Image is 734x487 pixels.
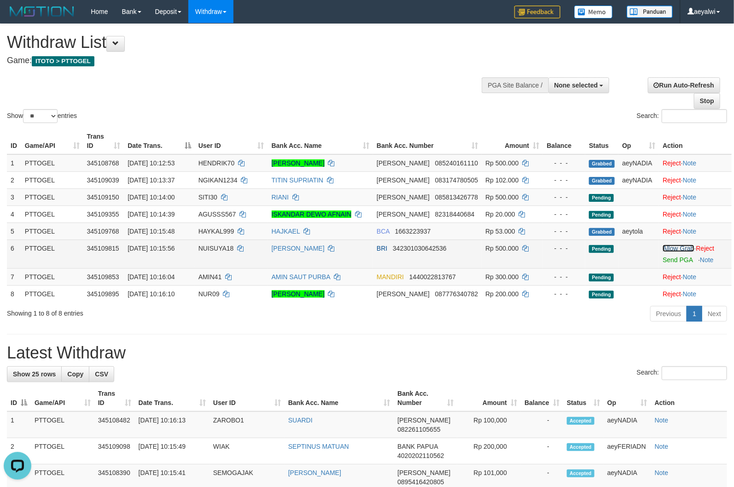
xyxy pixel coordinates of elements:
a: Note [683,228,697,235]
td: PTTOGEL [31,411,94,438]
a: Note [683,273,697,281]
span: BCA [377,228,390,235]
span: Grabbed [589,177,615,185]
td: 2 [7,171,21,188]
span: Pending [589,274,614,282]
span: Copy 083174780505 to clipboard [435,176,478,184]
a: Note [683,176,697,184]
span: None selected [554,82,598,89]
span: Copy [67,370,83,378]
td: · [659,223,732,240]
span: 345109355 [87,211,119,218]
span: Accepted [567,469,594,477]
td: PTTOGEL [21,268,83,285]
span: [DATE] 10:15:48 [128,228,175,235]
td: Rp 100,000 [457,411,521,438]
span: [DATE] 10:16:04 [128,273,175,281]
span: Copy 82318440684 to clipboard [435,211,475,218]
td: 2 [7,438,31,464]
th: Action [651,385,727,411]
div: - - - [547,176,582,185]
td: PTTOGEL [21,205,83,223]
label: Search: [637,109,727,123]
a: ISKANDAR DEWO AFNAIN [272,211,351,218]
a: Copy [61,366,89,382]
td: 6 [7,240,21,268]
a: Send PGA [663,256,693,264]
th: Bank Acc. Name: activate to sort column ascending [285,385,394,411]
a: Reject [663,194,681,201]
a: Note [700,256,714,264]
span: Rp 200.000 [485,290,518,298]
img: MOTION_logo.png [7,5,77,18]
td: ZAROBO1 [210,411,285,438]
div: - - - [547,272,582,282]
th: Date Trans.: activate to sort column descending [124,128,195,154]
span: NUISUYA18 [198,245,234,252]
span: [PERSON_NAME] [377,211,430,218]
th: User ID: activate to sort column ascending [210,385,285,411]
th: Bank Acc. Name: activate to sort column ascending [268,128,373,154]
a: Note [655,443,669,450]
th: Trans ID: activate to sort column ascending [94,385,135,411]
span: Grabbed [589,228,615,236]
input: Search: [662,366,727,380]
span: [PERSON_NAME] [377,159,430,167]
h1: Latest Withdraw [7,344,727,362]
td: 1 [7,154,21,172]
select: Showentries [23,109,58,123]
a: [PERSON_NAME] [288,469,341,476]
span: AGUSSS567 [198,211,236,218]
td: aeyFERIADN [604,438,651,464]
a: Note [655,417,669,424]
a: Note [683,159,697,167]
td: - [521,411,563,438]
div: - - - [547,289,582,299]
a: Note [683,194,697,201]
span: Copy 4020202110562 to clipboard [397,452,444,459]
span: Show 25 rows [13,370,56,378]
a: Stop [694,93,720,109]
td: · [659,188,732,205]
th: Bank Acc. Number: activate to sort column ascending [373,128,482,154]
span: Rp 500.000 [485,245,518,252]
td: · [659,205,732,223]
a: Note [655,469,669,476]
a: SEPTINUS MATUAN [288,443,349,450]
span: BRI [377,245,387,252]
div: - - - [547,193,582,202]
span: [DATE] 10:14:00 [128,194,175,201]
a: HAJKAEL [272,228,300,235]
td: aeytola [618,223,659,240]
td: WIAK [210,438,285,464]
span: Pending [589,245,614,253]
td: aeyNADIA [618,154,659,172]
span: 345109853 [87,273,119,281]
th: Op: activate to sort column ascending [604,385,651,411]
th: User ID: activate to sort column ascending [195,128,268,154]
span: AMIN41 [198,273,222,281]
span: [DATE] 10:13:37 [128,176,175,184]
span: [DATE] 10:15:56 [128,245,175,252]
a: [PERSON_NAME] [272,290,325,298]
th: Game/API: activate to sort column ascending [21,128,83,154]
td: PTTOGEL [21,285,83,302]
td: [DATE] 10:16:13 [135,411,210,438]
img: panduan.png [627,6,673,18]
span: MANDIRI [377,273,404,281]
span: 345109815 [87,245,119,252]
td: 4 [7,205,21,223]
span: [PERSON_NAME] [377,290,430,298]
a: Reject [696,245,715,252]
a: Run Auto-Refresh [648,77,720,93]
span: ITOTO > PTTOGEL [32,56,94,66]
span: CSV [95,370,108,378]
span: 345109895 [87,290,119,298]
th: ID: activate to sort column descending [7,385,31,411]
a: RIANI [272,194,289,201]
button: Open LiveChat chat widget [4,4,31,31]
td: 7 [7,268,21,285]
th: Amount: activate to sort column ascending [457,385,521,411]
a: Previous [650,306,687,322]
th: Status [585,128,618,154]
